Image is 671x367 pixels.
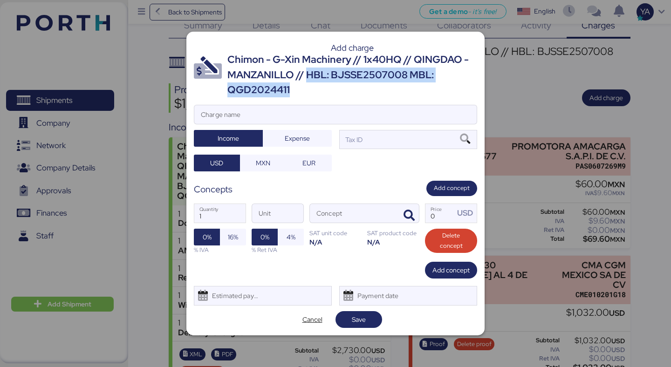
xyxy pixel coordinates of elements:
div: SAT unit code [309,229,362,238]
span: Cancel [302,314,322,325]
div: N/A [367,238,419,246]
input: Price [425,204,454,223]
button: ConceptConcept [399,206,419,225]
span: 4% [287,231,295,243]
span: Expense [285,133,310,144]
input: Charge name [194,105,477,124]
div: Chimon - G-Xin Machinery // 1x40HQ // QINGDAO - MANZANILLO // HBL: BJSSE2507008 MBL: QGD2024411 [227,52,477,97]
button: Expense [263,130,332,147]
span: Delete concept [432,231,470,251]
span: Add concept [432,265,470,276]
button: Income [194,130,263,147]
button: MXN [240,155,286,171]
input: Concept [310,204,397,223]
span: Income [218,133,239,144]
span: 16% [228,231,238,243]
span: 0% [203,231,212,243]
button: 4% [278,229,304,245]
span: 0% [260,231,269,243]
button: EUR [286,155,332,171]
span: Save [352,314,366,325]
span: EUR [302,157,315,169]
button: Delete concept [425,229,477,253]
button: 0% [252,229,278,245]
div: Tax ID [343,135,363,145]
button: Save [335,311,382,328]
input: Quantity [194,204,246,223]
button: Add concept [425,262,477,279]
span: MXN [256,157,270,169]
span: Add concept [434,183,470,193]
button: Add concept [426,181,477,196]
div: % IVA [194,245,246,254]
button: 16% [220,229,246,245]
button: 0% [194,229,220,245]
span: USD [210,157,223,169]
div: N/A [309,238,362,246]
div: SAT product code [367,229,419,238]
div: Add charge [227,44,477,52]
input: Unit [252,204,303,223]
div: Concepts [194,183,233,196]
div: % Ret IVA [252,245,304,254]
button: Cancel [289,311,335,328]
div: USD [457,207,477,219]
button: USD [194,155,240,171]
